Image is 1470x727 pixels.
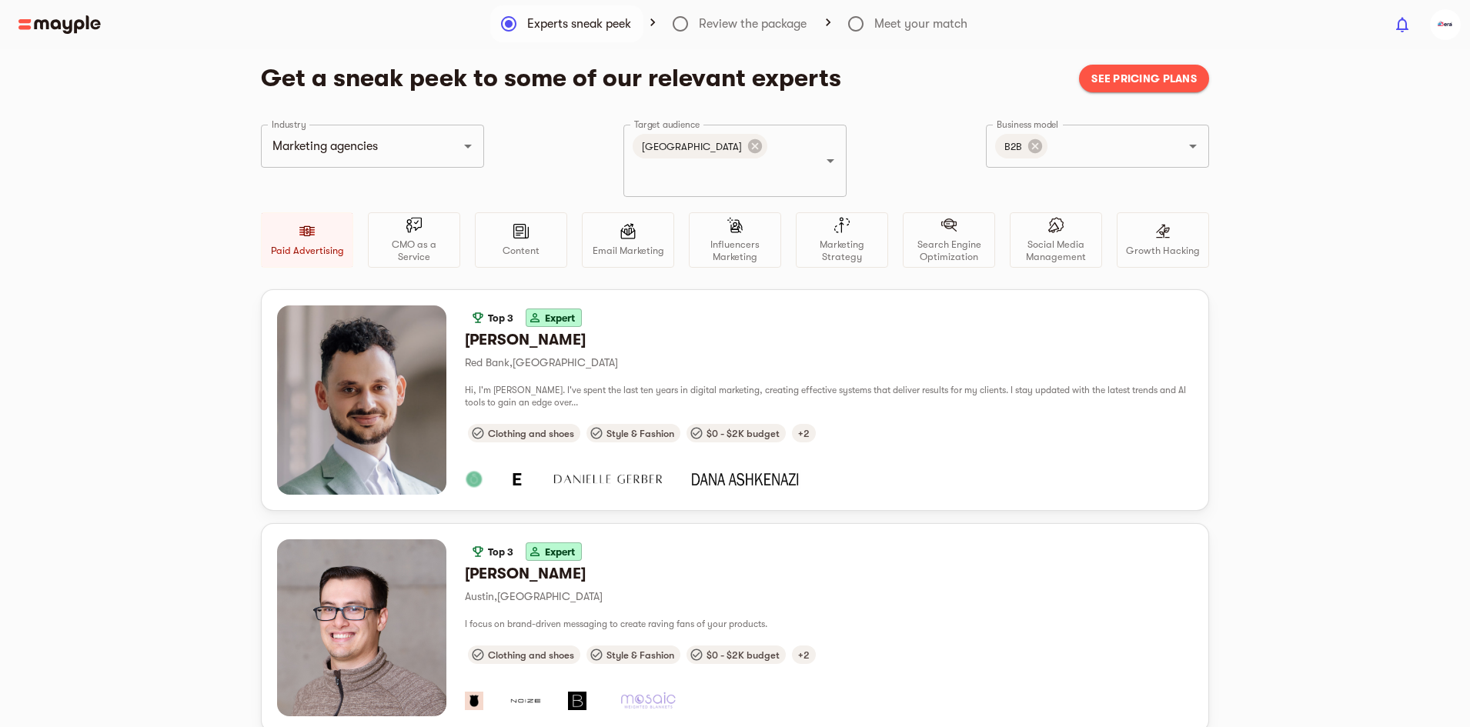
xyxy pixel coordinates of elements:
[465,353,1193,372] p: Red Bank , [GEOGRAPHIC_DATA]
[633,139,751,154] span: [GEOGRAPHIC_DATA]
[465,330,1193,350] h6: [PERSON_NAME]
[1117,212,1209,268] div: Growth Hacking
[508,692,543,710] div: NOIZE
[633,134,767,158] div: [GEOGRAPHIC_DATA]
[1430,9,1461,40] img: V7EetagWTkKNVK6MLqol
[700,649,786,661] span: $0 - $2K budget
[696,238,774,263] p: Influencers Marketing
[792,645,816,664] div: ROAS (Return On Ad Spend), United States targeting
[1079,65,1209,92] button: See pricing plans
[582,212,674,268] div: Email Marketing
[465,692,483,710] div: ProFlowers
[261,212,353,268] div: Paid Advertising
[482,546,520,558] span: Top 3
[465,385,1186,408] span: Hi, I'm [PERSON_NAME]. I've spent the last ten years in digital marketing, creating effective sys...
[910,238,988,263] p: Search Engine Optimization
[803,238,881,263] p: Marketing Strategy
[1384,6,1421,43] button: show 0 new notifications
[457,135,479,157] button: Open
[568,692,586,710] div: BELLAMI
[551,470,665,489] div: Danielle Gerber Jewelry
[262,290,1208,510] button: Top 3Expert[PERSON_NAME]Red Bank,[GEOGRAPHIC_DATA]Hi, I'm [PERSON_NAME]. I've spent the last ten ...
[600,428,680,439] span: Style & Fashion
[600,649,680,661] span: Style & Fashion
[482,428,580,439] span: Clothing and shoes
[465,587,1193,605] p: Austin , [GEOGRAPHIC_DATA]
[465,564,1193,584] h6: [PERSON_NAME]
[700,428,786,439] span: $0 - $2K budget
[593,245,664,257] p: Email Marketing
[368,212,460,268] div: CMO as a Service
[1126,245,1200,257] p: Growth Hacking
[475,212,567,268] div: Content
[820,150,841,172] button: Open
[1010,212,1102,268] div: Social Media Management
[792,428,816,439] span: +2
[539,312,581,324] span: Expert
[482,312,520,324] span: Top 3
[508,470,526,489] div: Ester Boutique
[903,212,995,268] div: Search Engine Optimization
[465,470,483,489] div: The Art of Jewels
[796,212,888,268] div: Marketing Strategy
[261,63,1067,94] h4: Get a sneak peek to some of our relevant experts
[995,134,1047,158] div: B2B
[539,546,581,558] span: Expert
[465,619,767,629] span: I focus on brand-driven messaging to create raving fans of your products.
[503,245,540,257] p: Content
[18,15,101,34] img: Main logo
[995,139,1031,154] span: B2B
[1091,69,1197,88] span: See pricing plans
[792,649,816,661] span: +2
[611,692,685,710] div: Mosaic Weighted Blankets
[689,212,781,268] div: Influencers Marketing
[375,238,453,263] p: CMO as a Service
[268,132,434,161] input: Try Entertainment, Clothing, etc.
[1182,135,1204,157] button: Open
[1017,238,1095,263] p: Social Media Management
[482,649,580,661] span: Clothing and shoes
